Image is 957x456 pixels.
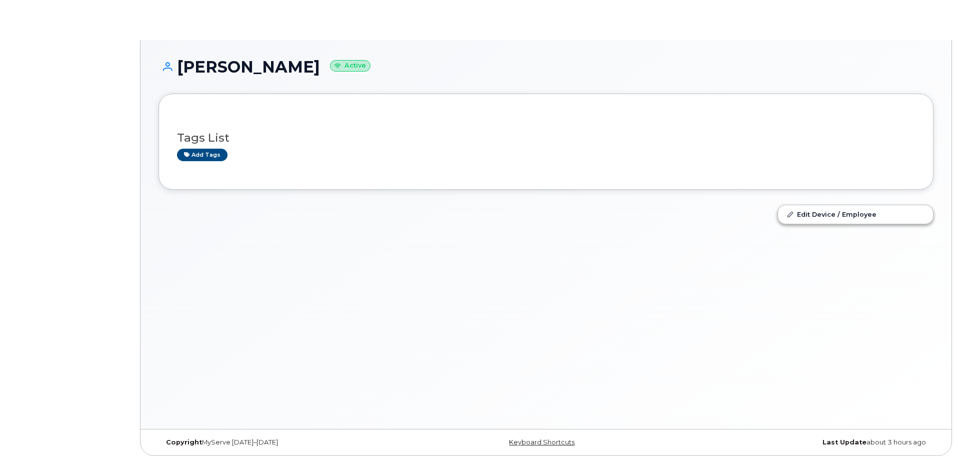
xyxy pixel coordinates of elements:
strong: Last Update [822,438,866,446]
small: Active [330,60,370,72]
h1: [PERSON_NAME] [158,58,933,76]
a: Keyboard Shortcuts [509,438,574,446]
div: MyServe [DATE]–[DATE] [158,438,417,446]
a: Edit Device / Employee [778,205,933,223]
a: Add tags [177,149,227,161]
div: about 3 hours ago [675,438,933,446]
h3: Tags List [177,132,915,144]
strong: Copyright [166,438,202,446]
